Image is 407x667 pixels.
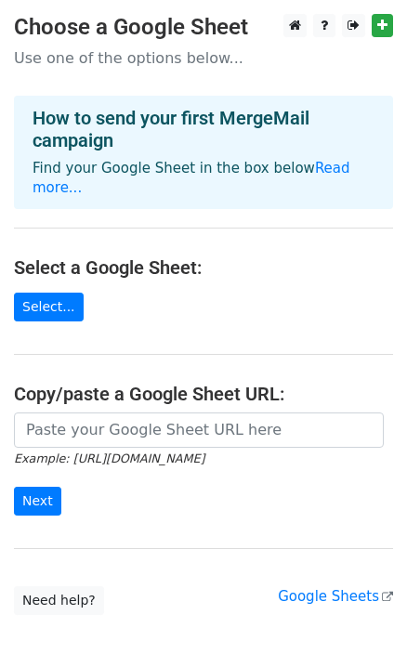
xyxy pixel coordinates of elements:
[278,588,393,605] a: Google Sheets
[14,256,393,279] h4: Select a Google Sheet:
[14,48,393,68] p: Use one of the options below...
[33,107,374,151] h4: How to send your first MergeMail campaign
[14,412,384,448] input: Paste your Google Sheet URL here
[14,586,104,615] a: Need help?
[14,14,393,41] h3: Choose a Google Sheet
[14,451,204,465] small: Example: [URL][DOMAIN_NAME]
[14,383,393,405] h4: Copy/paste a Google Sheet URL:
[33,160,350,196] a: Read more...
[14,487,61,516] input: Next
[33,159,374,198] p: Find your Google Sheet in the box below
[14,293,84,321] a: Select...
